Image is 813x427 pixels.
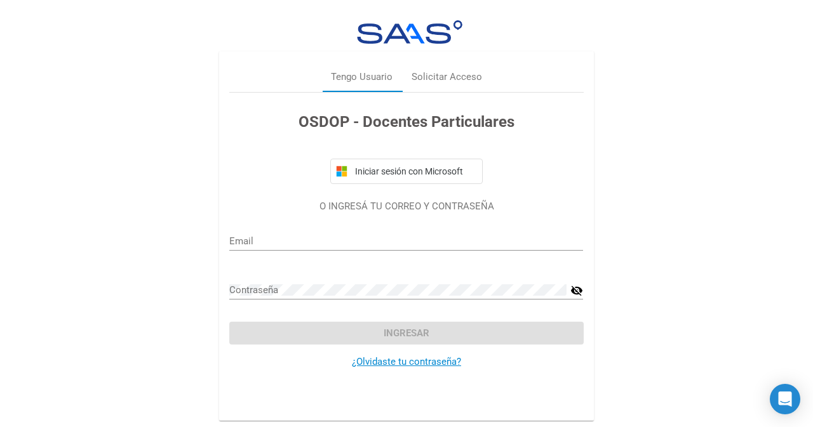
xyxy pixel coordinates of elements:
p: O INGRESÁ TU CORREO Y CONTRASEÑA [229,199,583,214]
div: Open Intercom Messenger [770,384,800,414]
button: Ingresar [229,322,583,345]
button: Iniciar sesión con Microsoft [330,159,483,184]
a: ¿Olvidaste tu contraseña? [352,356,461,367]
mat-icon: visibility_off [570,283,583,298]
span: Ingresar [384,327,429,339]
h3: OSDOP - Docentes Particulares [229,110,583,133]
div: Tengo Usuario [331,70,393,84]
div: Solicitar Acceso [412,70,482,84]
span: Iniciar sesión con Microsoft [353,166,477,176]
